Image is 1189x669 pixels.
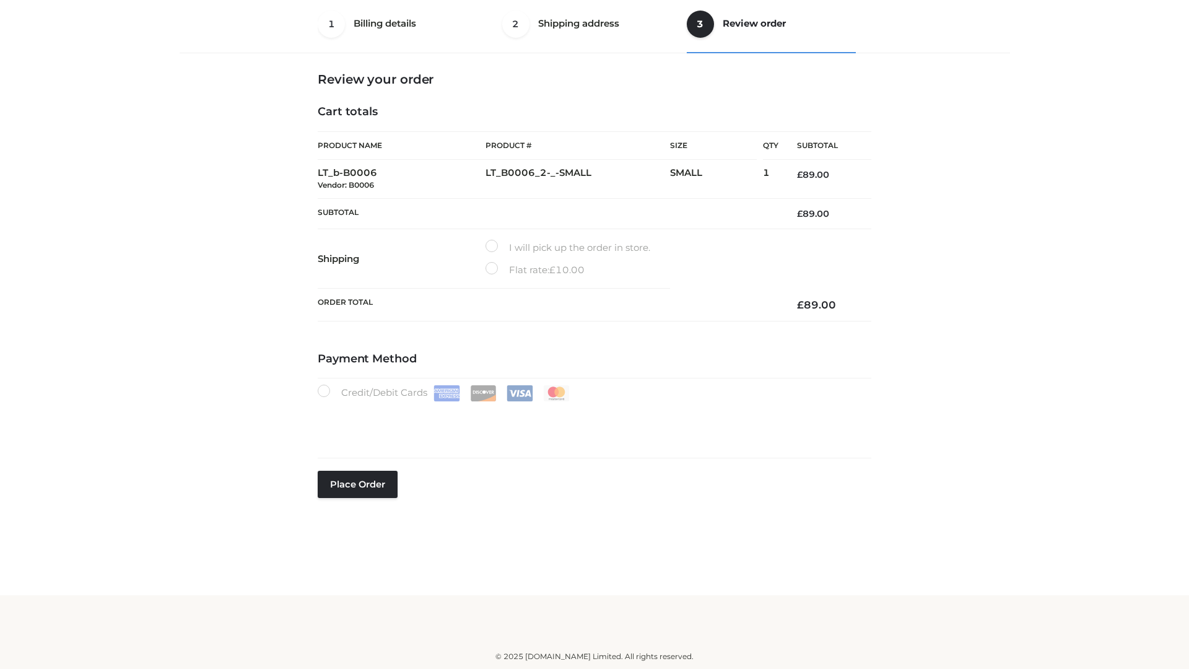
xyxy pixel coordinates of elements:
label: I will pick up the order in store. [486,240,650,256]
span: £ [797,208,803,219]
td: SMALL [670,160,763,199]
small: Vendor: B0006 [318,180,374,190]
h4: Payment Method [318,352,871,366]
bdi: 10.00 [549,264,585,276]
div: © 2025 [DOMAIN_NAME] Limited. All rights reserved. [184,650,1005,663]
th: Subtotal [318,198,778,229]
th: Order Total [318,289,778,321]
img: Visa [507,385,533,401]
bdi: 89.00 [797,208,829,219]
span: £ [549,264,555,276]
bdi: 89.00 [797,169,829,180]
button: Place order [318,471,398,498]
th: Subtotal [778,132,871,160]
h4: Cart totals [318,105,871,119]
td: LT_b-B0006 [318,160,486,199]
th: Qty [763,131,778,160]
th: Size [670,132,757,160]
th: Shipping [318,229,486,289]
th: Product Name [318,131,486,160]
iframe: Secure payment input frame [315,399,869,444]
label: Flat rate: [486,262,585,278]
td: 1 [763,160,778,199]
th: Product # [486,131,670,160]
h3: Review your order [318,72,871,87]
span: £ [797,299,804,311]
label: Credit/Debit Cards [318,385,571,401]
bdi: 89.00 [797,299,836,311]
td: LT_B0006_2-_-SMALL [486,160,670,199]
span: £ [797,169,803,180]
img: Discover [470,385,497,401]
img: Amex [433,385,460,401]
img: Mastercard [543,385,570,401]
